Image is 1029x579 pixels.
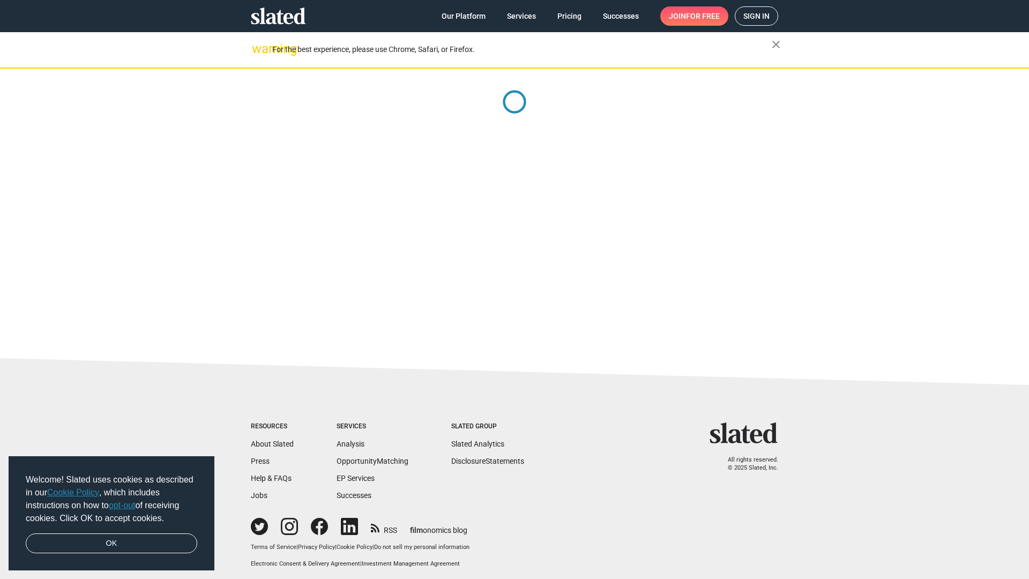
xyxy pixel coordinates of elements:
[735,6,778,26] a: Sign in
[335,544,337,551] span: |
[371,519,397,536] a: RSS
[251,422,294,431] div: Resources
[109,501,136,510] a: opt-out
[26,533,197,554] a: dismiss cookie message
[410,517,467,536] a: filmonomics blog
[337,474,375,482] a: EP Services
[337,457,408,465] a: OpportunityMatching
[337,491,371,500] a: Successes
[374,544,469,552] button: Do not sell my personal information
[251,560,360,567] a: Electronic Consent & Delivery Agreement
[743,7,770,25] span: Sign in
[298,544,335,551] a: Privacy Policy
[451,440,504,448] a: Slated Analytics
[433,6,494,26] a: Our Platform
[251,440,294,448] a: About Slated
[296,544,298,551] span: |
[557,6,581,26] span: Pricing
[594,6,647,26] a: Successes
[410,526,423,535] span: film
[251,491,267,500] a: Jobs
[251,544,296,551] a: Terms of Service
[498,6,545,26] a: Services
[360,560,362,567] span: |
[686,6,720,26] span: for free
[251,457,270,465] a: Press
[660,6,728,26] a: Joinfor free
[451,457,524,465] a: DisclosureStatements
[717,456,778,472] p: All rights reserved. © 2025 Slated, Inc.
[272,42,772,57] div: For the best experience, please use Chrome, Safari, or Firefox.
[603,6,639,26] span: Successes
[442,6,486,26] span: Our Platform
[451,422,524,431] div: Slated Group
[337,422,408,431] div: Services
[549,6,590,26] a: Pricing
[770,38,782,51] mat-icon: close
[47,488,99,497] a: Cookie Policy
[362,560,460,567] a: Investment Management Agreement
[9,456,214,571] div: cookieconsent
[337,440,364,448] a: Analysis
[251,474,292,482] a: Help & FAQs
[669,6,720,26] span: Join
[507,6,536,26] span: Services
[337,544,372,551] a: Cookie Policy
[26,473,197,525] span: Welcome! Slated uses cookies as described in our , which includes instructions on how to of recei...
[372,544,374,551] span: |
[252,42,265,55] mat-icon: warning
